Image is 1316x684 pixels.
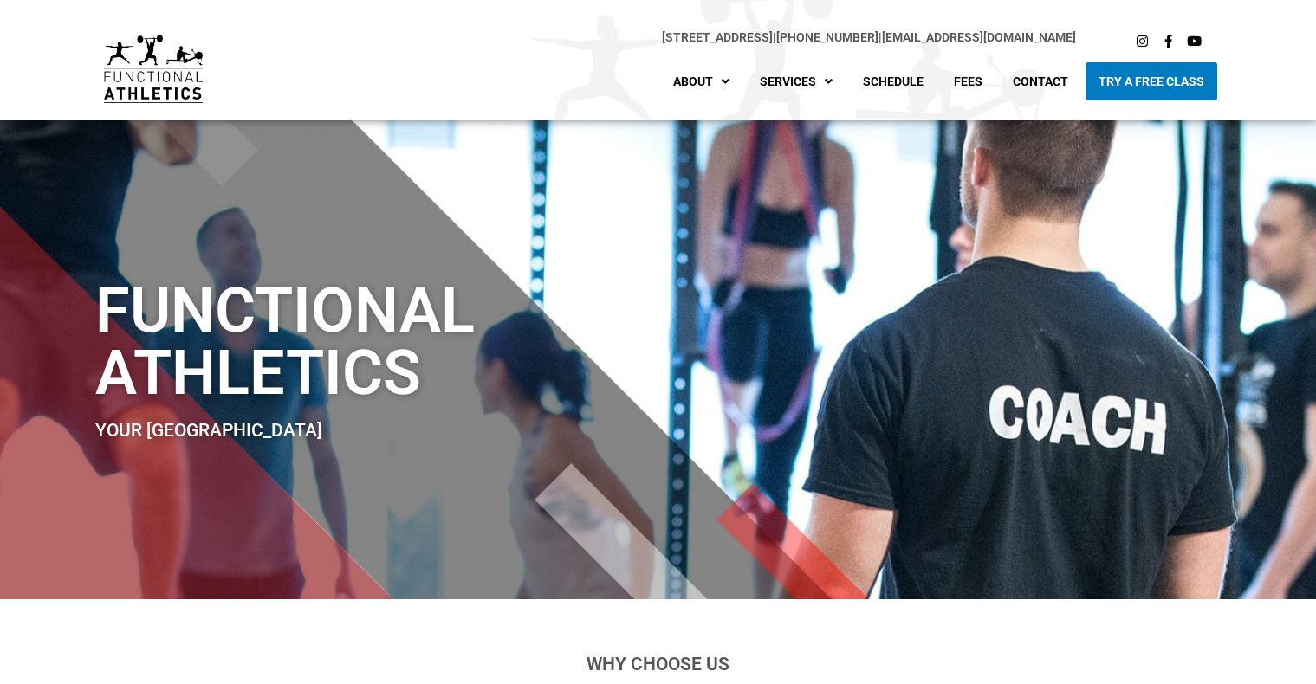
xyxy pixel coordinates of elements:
a: Schedule [850,62,937,100]
a: Contact [1000,62,1081,100]
a: About [660,62,742,100]
a: [EMAIL_ADDRESS][DOMAIN_NAME] [882,30,1076,44]
a: [PHONE_NUMBER] [776,30,878,44]
a: [STREET_ADDRESS] [662,30,773,44]
a: Services [747,62,846,100]
h2: Your [GEOGRAPHIC_DATA] [95,422,763,440]
span: | [662,30,776,44]
h2: Why Choose Us [178,655,1139,674]
img: default-logo [104,35,203,103]
h1: Functional Athletics [95,280,763,404]
a: Try A Free Class [1086,62,1217,100]
p: | [237,28,1076,48]
a: Fees [941,62,995,100]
